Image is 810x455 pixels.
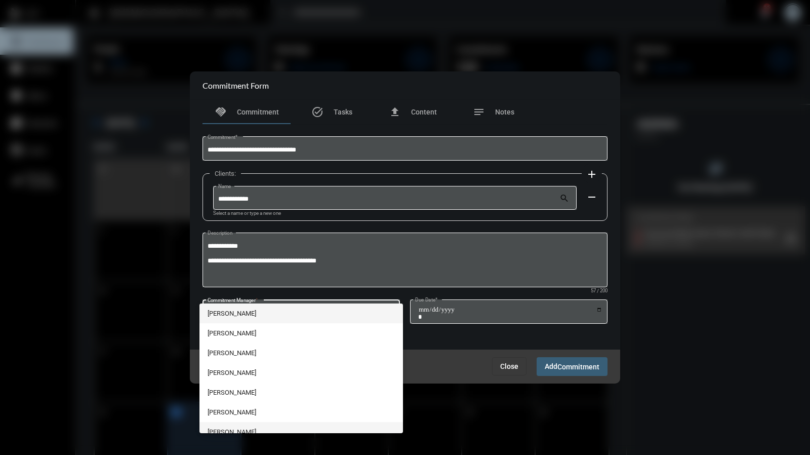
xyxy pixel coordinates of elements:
[208,402,395,422] span: [PERSON_NAME]
[208,304,395,323] span: [PERSON_NAME]
[208,343,395,363] span: [PERSON_NAME]
[208,363,395,383] span: [PERSON_NAME]
[208,383,395,402] span: [PERSON_NAME]
[208,422,395,442] span: [PERSON_NAME]
[208,323,395,343] span: [PERSON_NAME]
